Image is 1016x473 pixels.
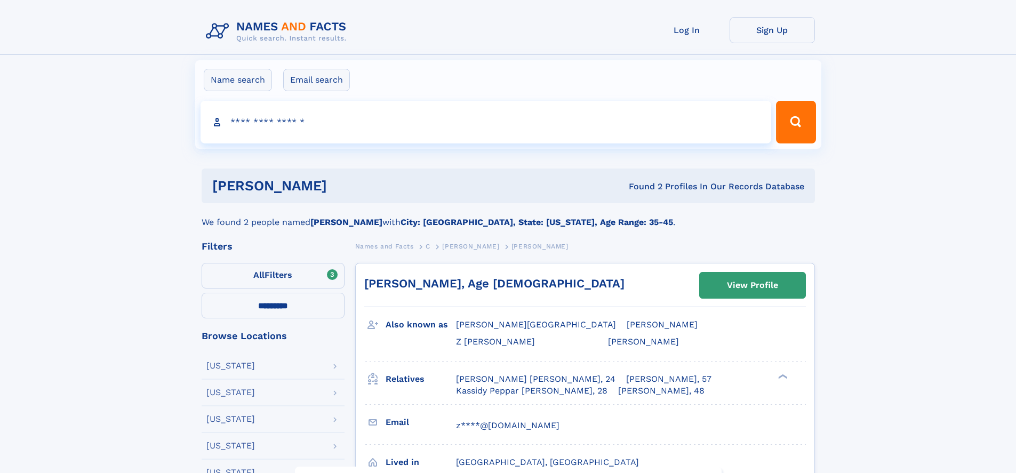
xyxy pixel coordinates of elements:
[442,243,499,250] span: [PERSON_NAME]
[202,242,345,251] div: Filters
[206,388,255,397] div: [US_STATE]
[478,181,804,193] div: Found 2 Profiles In Our Records Database
[253,270,265,280] span: All
[456,457,639,467] span: [GEOGRAPHIC_DATA], [GEOGRAPHIC_DATA]
[426,239,430,253] a: C
[627,319,698,330] span: [PERSON_NAME]
[386,316,456,334] h3: Also known as
[364,277,625,290] a: [PERSON_NAME], Age [DEMOGRAPHIC_DATA]
[456,385,607,397] a: Kassidy Peppar [PERSON_NAME], 28
[456,336,535,347] span: Z [PERSON_NAME]
[626,373,711,385] a: [PERSON_NAME], 57
[310,217,382,227] b: [PERSON_NAME]
[442,239,499,253] a: [PERSON_NAME]
[775,373,788,380] div: ❯
[730,17,815,43] a: Sign Up
[456,373,615,385] a: [PERSON_NAME] [PERSON_NAME], 24
[201,101,772,143] input: search input
[283,69,350,91] label: Email search
[386,370,456,388] h3: Relatives
[426,243,430,250] span: C
[608,336,679,347] span: [PERSON_NAME]
[700,272,805,298] a: View Profile
[355,239,414,253] a: Names and Facts
[386,413,456,431] h3: Email
[401,217,673,227] b: City: [GEOGRAPHIC_DATA], State: [US_STATE], Age Range: 35-45
[727,273,778,298] div: View Profile
[202,331,345,341] div: Browse Locations
[204,69,272,91] label: Name search
[206,362,255,370] div: [US_STATE]
[212,179,478,193] h1: [PERSON_NAME]
[618,385,705,397] a: [PERSON_NAME], 48
[206,415,255,423] div: [US_STATE]
[644,17,730,43] a: Log In
[206,442,255,450] div: [US_STATE]
[456,319,616,330] span: [PERSON_NAME][GEOGRAPHIC_DATA]
[776,101,815,143] button: Search Button
[511,243,569,250] span: [PERSON_NAME]
[202,203,815,229] div: We found 2 people named with .
[202,263,345,288] label: Filters
[386,453,456,471] h3: Lived in
[202,17,355,46] img: Logo Names and Facts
